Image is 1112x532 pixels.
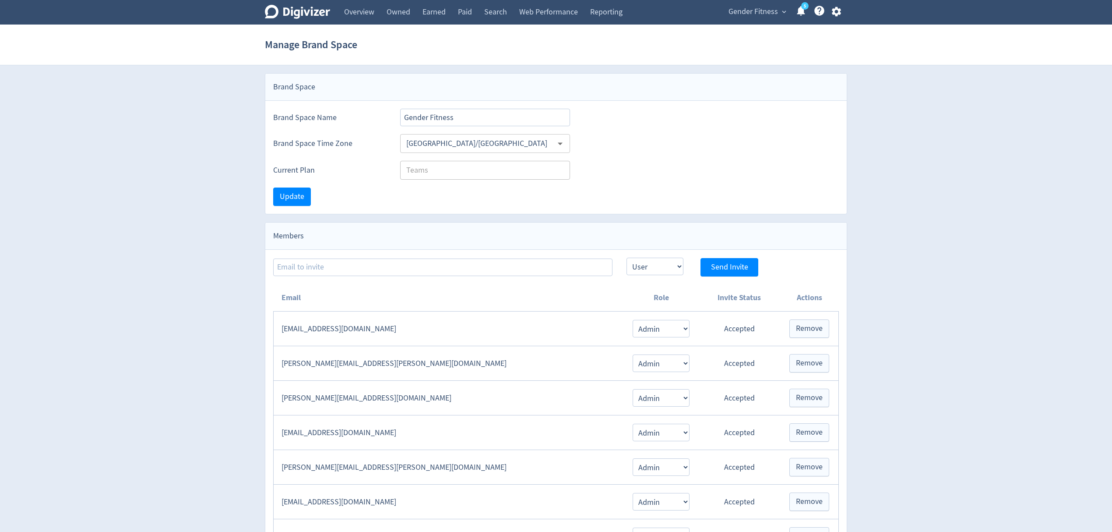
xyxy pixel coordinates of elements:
[698,415,780,450] td: Accepted
[801,2,809,10] a: 5
[804,3,806,9] text: 5
[698,381,780,415] td: Accepted
[265,223,847,250] div: Members
[698,312,780,346] td: Accepted
[789,389,829,407] button: Remove
[280,193,304,201] span: Update
[698,346,780,381] td: Accepted
[273,138,386,149] label: Brand Space Time Zone
[274,312,624,346] td: [EMAIL_ADDRESS][DOMAIN_NAME]
[274,485,624,519] td: [EMAIL_ADDRESS][DOMAIN_NAME]
[700,258,758,277] button: Send Invite
[274,381,624,415] td: [PERSON_NAME][EMAIL_ADDRESS][DOMAIN_NAME]
[273,165,386,176] label: Current Plan
[796,325,823,333] span: Remove
[789,493,829,511] button: Remove
[711,263,748,271] span: Send Invite
[403,137,553,150] input: Select Timezone
[274,284,624,312] th: Email
[698,450,780,485] td: Accepted
[780,284,838,312] th: Actions
[796,498,823,506] span: Remove
[274,450,624,485] td: [PERSON_NAME][EMAIL_ADDRESS][PERSON_NAME][DOMAIN_NAME]
[273,188,311,206] button: Update
[796,429,823,436] span: Remove
[553,137,567,150] button: Open
[780,8,788,16] span: expand_more
[273,112,386,123] label: Brand Space Name
[789,319,829,338] button: Remove
[400,109,570,126] input: Brand Space
[796,394,823,402] span: Remove
[624,284,698,312] th: Role
[796,359,823,367] span: Remove
[274,415,624,450] td: [EMAIL_ADDRESS][DOMAIN_NAME]
[789,423,829,442] button: Remove
[265,31,357,59] h1: Manage Brand Space
[796,463,823,471] span: Remove
[789,354,829,372] button: Remove
[789,458,829,476] button: Remove
[728,5,778,19] span: Gender Fitness
[274,346,624,381] td: [PERSON_NAME][EMAIL_ADDRESS][PERSON_NAME][DOMAIN_NAME]
[698,485,780,519] td: Accepted
[725,5,788,19] button: Gender Fitness
[265,74,847,101] div: Brand Space
[273,259,612,276] input: Email to invite
[698,284,780,312] th: Invite Status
